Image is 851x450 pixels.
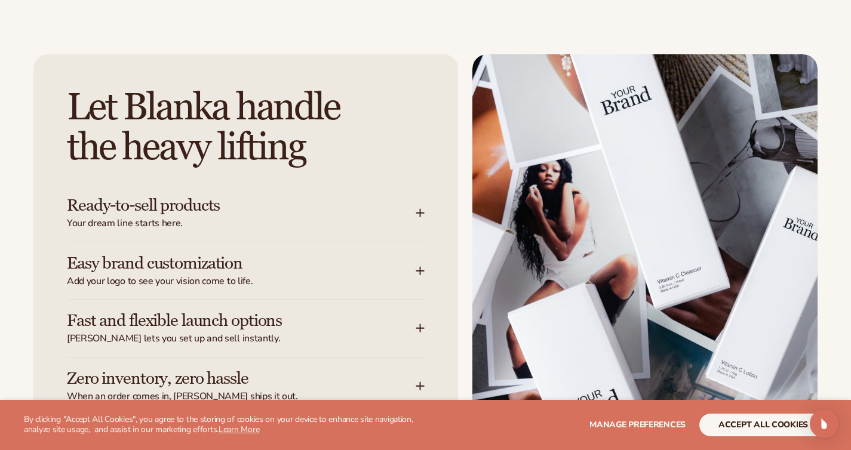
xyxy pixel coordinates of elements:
[67,88,425,168] h2: Let Blanka handle the heavy lifting
[589,419,686,430] span: Manage preferences
[699,414,827,436] button: accept all cookies
[67,217,416,230] span: Your dream line starts here.
[67,275,416,288] span: Add your logo to see your vision come to life.
[589,414,686,436] button: Manage preferences
[67,196,380,215] h3: Ready-to-sell products
[67,369,380,388] h3: Zero inventory, zero hassle
[810,409,838,438] div: Open Intercom Messenger
[24,415,441,435] p: By clicking "Accept All Cookies", you agree to the storing of cookies on your device to enhance s...
[67,332,416,345] span: [PERSON_NAME] lets you set up and sell instantly.
[67,312,380,330] h3: Fast and flexible launch options
[67,390,416,403] span: When an order comes in, [PERSON_NAME] ships it out.
[67,254,380,273] h3: Easy brand customization
[219,424,259,435] a: Learn More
